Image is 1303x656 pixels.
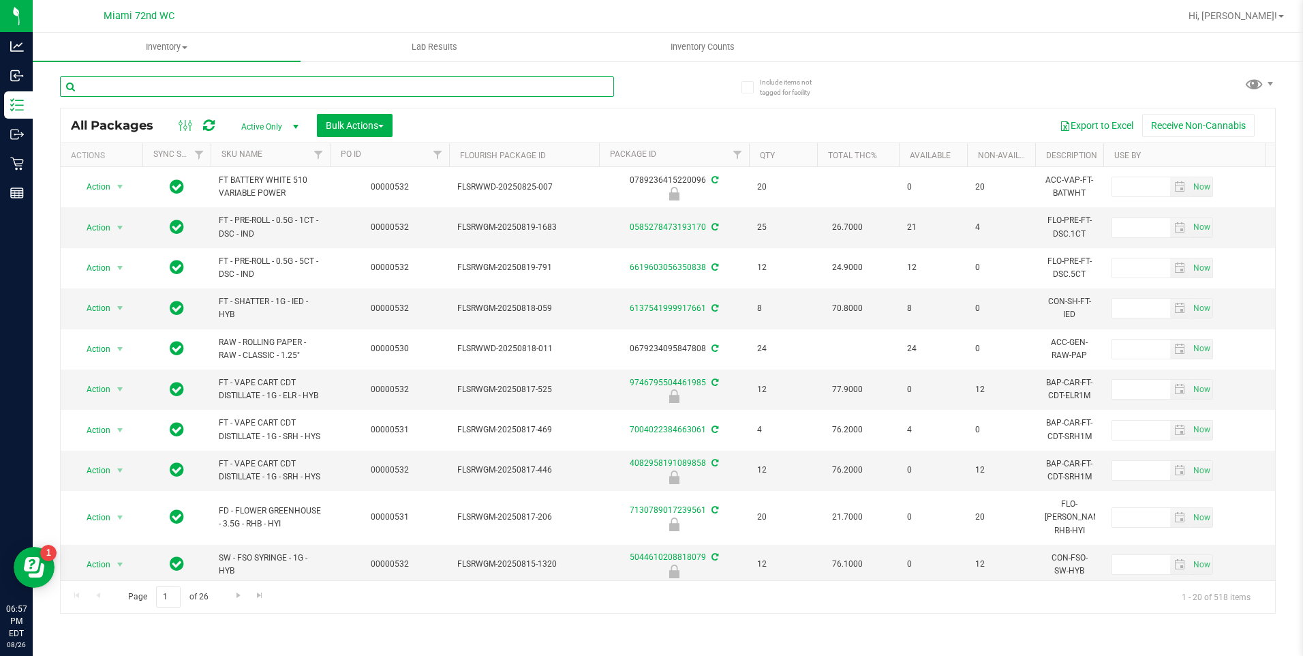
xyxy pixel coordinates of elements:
div: FLO-[PERSON_NAME]-RHB-HYI [1043,496,1095,539]
span: 12 [975,558,1027,571]
span: FT - VAPE CART CDT DISTILLATE - 1G - SRH - HYS [219,417,322,443]
span: select [1170,555,1190,574]
a: Lab Results [301,33,568,61]
a: 00000532 [371,263,409,272]
span: Sync from Compliance System [709,344,718,353]
span: RAW - ROLLING PAPER - RAW - CLASSIC - 1.25" [219,336,322,362]
span: Page of 26 [117,586,219,608]
span: select [1190,508,1212,527]
span: 0 [907,181,959,194]
span: FLSRWGM-20250817-446 [457,464,591,477]
a: 00000532 [371,182,409,192]
a: Filter [307,143,330,166]
a: Qty [760,151,775,160]
span: select [112,380,129,399]
div: BAP-CAR-FT-CDT-ELR1M [1043,375,1095,404]
a: Use By [1114,151,1141,160]
span: Sync from Compliance System [709,263,718,272]
span: FLSRWGM-20250817-525 [457,383,591,396]
span: FLSRWWD-20250825-007 [457,181,591,194]
span: Set Current date [1190,218,1213,237]
input: 1 [156,586,181,608]
span: Action [74,258,111,278]
span: select [1170,461,1190,480]
span: 21 [907,221,959,234]
span: Sync from Compliance System [709,425,718,434]
span: 4 [975,221,1027,234]
span: select [112,258,129,278]
a: 00000531 [371,512,409,522]
inline-svg: Reports [10,186,24,200]
span: 8 [757,302,809,315]
span: Set Current date [1190,339,1213,359]
span: Action [74,177,111,196]
a: Go to the last page [250,586,270,605]
span: 4 [757,423,809,436]
span: 76.2000 [825,420,870,440]
span: In Sync [170,218,184,237]
span: 12 [757,558,809,571]
a: 9746795504461985 [630,378,706,387]
a: 0585278473193170 [630,222,706,232]
inline-svg: Retail [10,157,24,170]
div: CON-FSO-SW-HYB [1043,550,1095,579]
a: 00000532 [371,465,409,475]
span: FT - SHATTER - 1G - IED - HYB [219,295,322,321]
button: Export to Excel [1051,114,1142,137]
span: In Sync [170,554,184,573]
span: FT - VAPE CART CDT DISTILLATE - 1G - SRH - HYS [219,458,322,483]
span: 12 [975,464,1027,477]
span: Include items not tagged for facility [760,77,828,98]
span: 12 [975,383,1027,396]
span: 24 [907,342,959,355]
span: 20 [975,511,1027,524]
span: FLSRWGM-20250819-791 [457,261,591,274]
a: 00000531 [371,425,409,434]
span: FLSRWWD-20250818-011 [457,342,591,355]
span: 12 [757,383,809,396]
span: FT - PRE-ROLL - 0.5G - 1CT - DSC - IND [219,214,322,240]
span: FLSRWGM-20250817-469 [457,423,591,436]
span: Sync from Compliance System [709,378,718,387]
span: In Sync [170,460,184,479]
span: Sync from Compliance System [709,505,718,515]
span: FLSRWGM-20250815-1320 [457,558,591,571]
span: Action [74,461,111,480]
span: In Sync [170,380,184,399]
span: 0 [907,511,959,524]
p: 08/26 [6,640,27,650]
a: Package ID [610,149,656,159]
span: Set Current date [1190,177,1213,197]
div: ACC-VAP-FT-BATWHT [1043,173,1095,201]
span: 0 [907,383,959,396]
span: 12 [757,261,809,274]
span: 12 [907,261,959,274]
span: In Sync [170,507,184,526]
span: 25 [757,221,809,234]
div: Newly Received [597,518,751,531]
span: 20 [975,181,1027,194]
span: FLSRWGM-20250819-1683 [457,221,591,234]
span: 0 [975,302,1027,315]
span: Set Current date [1190,508,1213,528]
span: Action [74,508,111,527]
span: In Sync [170,339,184,358]
span: select [1170,299,1190,318]
span: Action [74,340,111,359]
span: select [112,340,129,359]
span: In Sync [170,177,184,196]
span: select [112,421,129,440]
span: select [1170,218,1190,237]
span: select [1190,258,1212,278]
a: 7130789017239561 [630,505,706,515]
span: Sync from Compliance System [709,222,718,232]
iframe: Resource center [14,547,55,588]
a: 6619603056350838 [630,263,706,272]
span: select [1190,421,1212,440]
span: select [112,508,129,527]
inline-svg: Analytics [10,40,24,53]
span: 0 [907,558,959,571]
span: In Sync [170,299,184,318]
span: Inventory Counts [652,41,753,53]
span: select [1190,340,1212,359]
